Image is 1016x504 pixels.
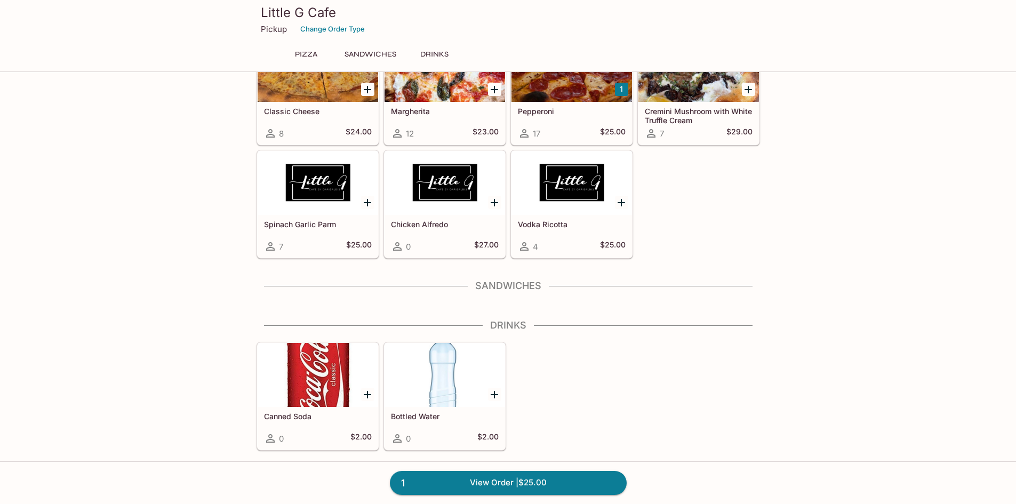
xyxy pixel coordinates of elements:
h5: Margherita [391,107,499,116]
button: Add Pepperoni [615,83,628,96]
h5: Chicken Alfredo [391,220,499,229]
a: Vodka Ricotta4$25.00 [511,150,633,258]
span: 1 [395,476,411,491]
h5: Pepperoni [518,107,626,116]
div: Vodka Ricotta [511,151,632,215]
span: 7 [660,129,664,139]
button: Sandwiches [339,47,402,62]
h5: $24.00 [346,127,372,140]
a: Chicken Alfredo0$27.00 [384,150,506,258]
a: Cremini Mushroom with White Truffle Cream7$29.00 [638,37,759,145]
button: Add Spinach Garlic Parm [361,196,374,209]
button: Add Cremini Mushroom with White Truffle Cream [742,83,755,96]
h5: $29.00 [726,127,753,140]
button: Drinks [411,47,459,62]
span: 7 [279,242,283,252]
div: Chicken Alfredo [385,151,505,215]
div: Spinach Garlic Parm [258,151,378,215]
div: Bottled Water [385,343,505,407]
h5: Bottled Water [391,412,499,421]
div: Canned Soda [258,343,378,407]
div: Classic Cheese [258,38,378,102]
h5: $25.00 [600,240,626,253]
a: 1View Order |$25.00 [390,471,627,494]
span: 0 [406,242,411,252]
h5: Canned Soda [264,412,372,421]
h5: $2.00 [477,432,499,445]
div: Cremini Mushroom with White Truffle Cream [638,38,759,102]
span: 0 [279,434,284,444]
a: Pepperoni17$25.00 [511,37,633,145]
a: Bottled Water0$2.00 [384,342,506,450]
h5: $23.00 [473,127,499,140]
span: 8 [279,129,284,139]
h5: $27.00 [474,240,499,253]
button: Change Order Type [295,21,370,37]
a: Canned Soda0$2.00 [257,342,379,450]
h5: Vodka Ricotta [518,220,626,229]
button: Add Bottled Water [488,388,501,401]
button: Add Canned Soda [361,388,374,401]
button: Add Vodka Ricotta [615,196,628,209]
button: Add Classic Cheese [361,83,374,96]
span: 0 [406,434,411,444]
span: 4 [533,242,538,252]
div: Margherita [385,38,505,102]
span: 17 [533,129,540,139]
a: Margherita12$23.00 [384,37,506,145]
p: Pickup [261,24,287,34]
h5: $25.00 [346,240,372,253]
h5: Spinach Garlic Parm [264,220,372,229]
h4: Drinks [257,319,760,331]
h4: Sandwiches [257,280,760,292]
h3: Little G Cafe [261,4,756,21]
span: 12 [406,129,414,139]
button: Pizza [282,47,330,62]
button: Add Margherita [488,83,501,96]
a: Classic Cheese8$24.00 [257,37,379,145]
h5: $25.00 [600,127,626,140]
h5: Classic Cheese [264,107,372,116]
button: Add Chicken Alfredo [488,196,501,209]
a: Spinach Garlic Parm7$25.00 [257,150,379,258]
div: Pepperoni [511,38,632,102]
h5: $2.00 [350,432,372,445]
h5: Cremini Mushroom with White Truffle Cream [645,107,753,124]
